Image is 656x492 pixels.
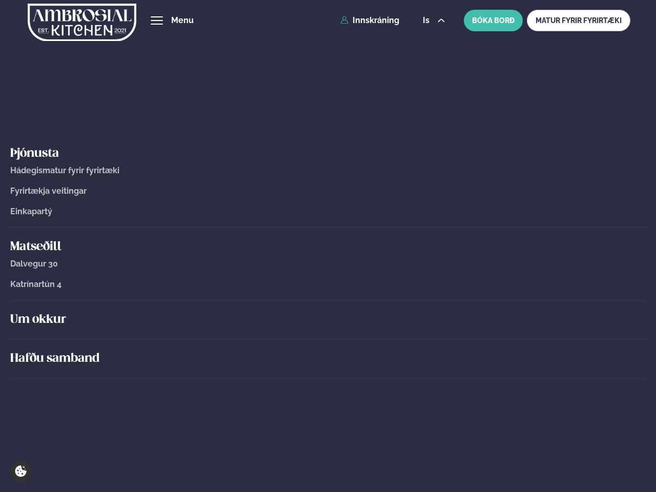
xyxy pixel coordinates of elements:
a: Matseðill [10,239,646,255]
a: Um okkur [10,312,646,328]
span: Hádegismatur fyrir fyrirtæki [10,166,119,175]
a: Cookie settings [10,461,31,482]
a: Dalvegur 30 [10,259,646,269]
a: Innskráning [340,16,399,25]
a: MATUR FYRIR FYRIRTÆKI [527,10,630,31]
span: Fyrirtækja veitingar [10,186,87,196]
span: is [423,16,433,25]
span: Einkapartý [10,207,52,216]
a: Katrínartún 4 [10,280,646,289]
a: Hafðu samband [10,351,646,367]
a: Þjónusta [10,146,646,162]
span: Katrínartún 4 [10,279,61,289]
span: Dalvegur 30 [10,259,58,269]
img: logo [28,2,136,44]
a: Fyrirtækja veitingar [10,187,646,196]
a: Einkapartý [10,207,646,216]
button: BÓKA BORÐ [464,10,523,31]
button: is [415,16,453,25]
a: Hádegismatur fyrir fyrirtæki [10,166,646,175]
button: hamburger [151,14,163,27]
